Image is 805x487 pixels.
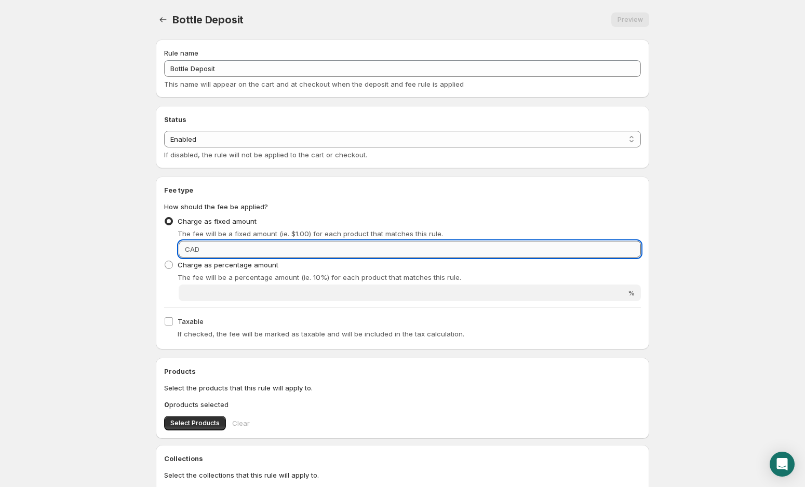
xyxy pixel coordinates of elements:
h2: Products [164,366,641,376]
span: If checked, the fee will be marked as taxable and will be included in the tax calculation. [178,330,464,338]
p: The fee will be a percentage amount (ie. 10%) for each product that matches this rule. [178,272,641,282]
div: Open Intercom Messenger [770,452,795,477]
span: Charge as fixed amount [178,217,257,225]
span: Rule name [164,49,198,57]
span: CAD [185,245,199,253]
span: Taxable [178,317,204,326]
p: products selected [164,399,641,410]
span: Bottle Deposit [172,13,244,26]
p: Select the collections that this rule will apply to. [164,470,641,480]
span: Select Products [170,419,220,427]
span: This name will appear on the cart and at checkout when the deposit and fee rule is applied [164,80,464,88]
span: Charge as percentage amount [178,261,278,269]
span: The fee will be a fixed amount (ie. $1.00) for each product that matches this rule. [178,229,443,238]
b: 0 [164,400,169,409]
h2: Status [164,114,641,125]
span: % [628,289,635,297]
p: Select the products that this rule will apply to. [164,383,641,393]
h2: Fee type [164,185,641,195]
span: If disabled, the rule will not be applied to the cart or checkout. [164,151,367,159]
button: Settings [156,12,170,27]
h2: Collections [164,453,641,464]
button: Select Products [164,416,226,430]
span: How should the fee be applied? [164,202,268,211]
